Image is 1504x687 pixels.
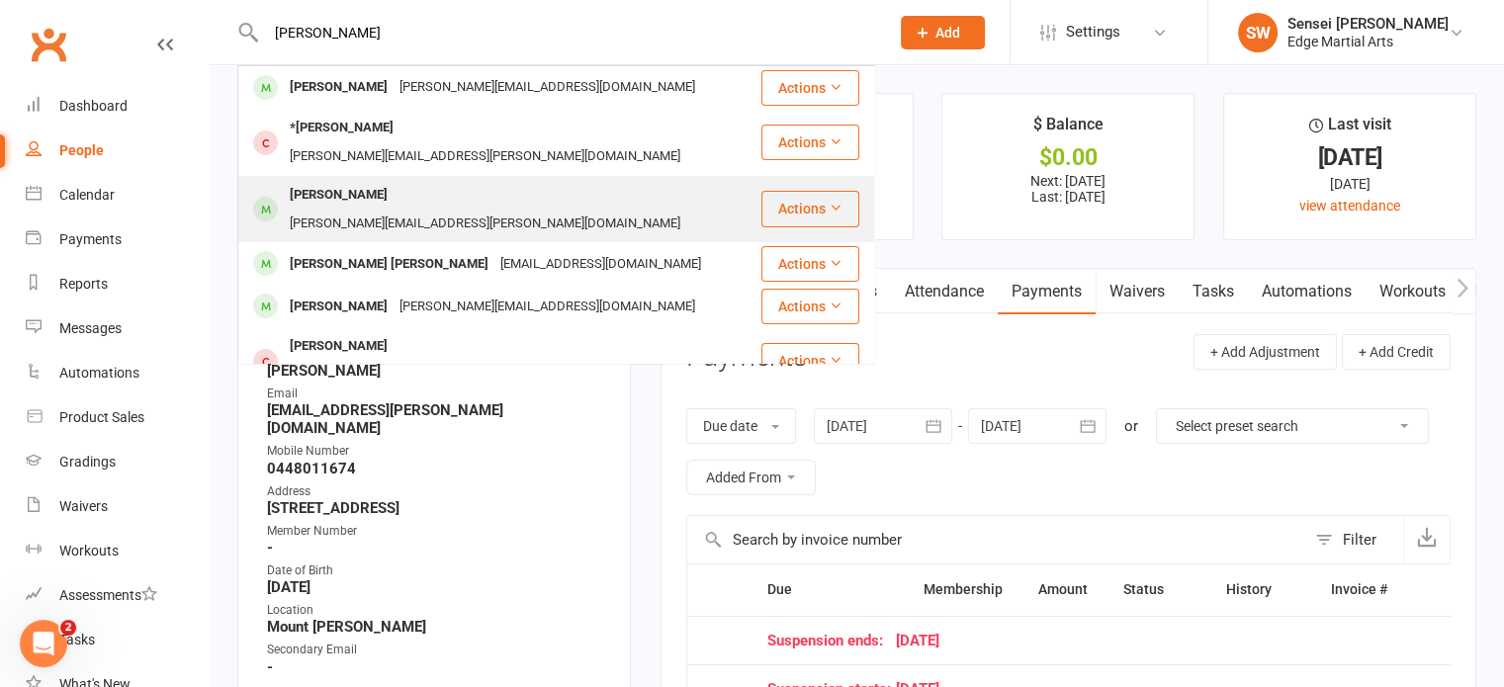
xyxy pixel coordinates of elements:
[1299,198,1400,214] a: view attendance
[1033,112,1104,147] div: $ Balance
[1066,10,1120,54] span: Settings
[59,142,104,158] div: People
[267,460,604,477] strong: 0448011674
[1342,334,1451,370] button: + Add Credit
[267,362,604,380] strong: [PERSON_NAME]
[1194,334,1337,370] button: + Add Adjustment
[1096,269,1179,314] a: Waivers
[267,401,604,437] strong: [EMAIL_ADDRESS][PERSON_NAME][DOMAIN_NAME]
[284,73,394,102] div: [PERSON_NAME]
[284,250,494,279] div: [PERSON_NAME] [PERSON_NAME]
[59,498,108,514] div: Waivers
[1309,112,1391,147] div: Last visit
[20,620,67,667] iframe: Intercom live chat
[267,539,604,557] strong: -
[960,147,1176,168] div: $0.00
[394,73,701,102] div: [PERSON_NAME][EMAIL_ADDRESS][DOMAIN_NAME]
[26,129,209,173] a: People
[59,98,128,114] div: Dashboard
[267,482,604,501] div: Address
[1238,13,1278,52] div: SW
[267,522,604,541] div: Member Number
[394,293,701,321] div: [PERSON_NAME][EMAIL_ADDRESS][DOMAIN_NAME]
[59,409,144,425] div: Product Sales
[267,578,604,596] strong: [DATE]
[935,25,960,41] span: Add
[59,187,115,203] div: Calendar
[1248,269,1366,314] a: Automations
[26,173,209,217] a: Calendar
[267,499,604,517] strong: [STREET_ADDRESS]
[686,460,816,495] button: Added From
[267,618,604,636] strong: Mount [PERSON_NAME]
[60,620,76,636] span: 2
[1020,564,1106,615] th: Amount
[906,564,1020,615] th: Membership
[59,276,108,292] div: Reports
[761,246,859,282] button: Actions
[1313,564,1405,615] th: Invoice #
[1242,173,1458,195] div: [DATE]
[284,293,394,321] div: [PERSON_NAME]
[1179,269,1248,314] a: Tasks
[59,543,119,558] div: Workouts
[260,19,875,46] input: Search...
[267,442,604,461] div: Mobile Number
[59,587,157,603] div: Assessments
[26,84,209,129] a: Dashboard
[59,320,122,336] div: Messages
[24,20,73,69] a: Clubworx
[267,561,604,580] div: Date of Birth
[686,342,807,373] h3: Payments
[1124,414,1138,438] div: or
[59,365,139,381] div: Automations
[686,408,796,444] button: Due date
[26,217,209,262] a: Payments
[767,633,896,649] span: Suspension ends:
[59,231,122,247] div: Payments
[761,289,859,324] button: Actions
[284,181,394,210] div: [PERSON_NAME]
[26,440,209,484] a: Gradings
[26,306,209,351] a: Messages
[1242,147,1458,168] div: [DATE]
[267,641,604,659] div: Secondary Email
[284,114,399,142] div: *[PERSON_NAME]
[59,632,95,647] div: Tasks
[761,343,859,379] button: Actions
[761,70,859,106] button: Actions
[960,173,1176,205] p: Next: [DATE] Last: [DATE]
[26,484,209,529] a: Waivers
[687,516,1305,563] input: Search by invoice number
[761,191,859,226] button: Actions
[284,332,394,361] div: [PERSON_NAME]
[767,633,1387,649] div: [DATE]
[267,658,604,676] strong: -
[998,269,1096,314] a: Payments
[267,385,604,403] div: Email
[284,361,686,389] div: [PERSON_NAME][EMAIL_ADDRESS][PERSON_NAME][DOMAIN_NAME]
[59,454,116,470] div: Gradings
[1287,33,1449,50] div: Edge Martial Arts
[1208,564,1313,615] th: History
[761,125,859,160] button: Actions
[750,564,906,615] th: Due
[891,269,998,314] a: Attendance
[267,601,604,620] div: Location
[1287,15,1449,33] div: Sensei [PERSON_NAME]
[494,250,707,279] div: [EMAIL_ADDRESS][DOMAIN_NAME]
[26,351,209,395] a: Automations
[1305,516,1403,563] button: Filter
[26,573,209,618] a: Assessments
[26,618,209,662] a: Tasks
[1366,269,1460,314] a: Workouts
[26,529,209,573] a: Workouts
[284,210,686,238] div: [PERSON_NAME][EMAIL_ADDRESS][PERSON_NAME][DOMAIN_NAME]
[284,142,686,171] div: [PERSON_NAME][EMAIL_ADDRESS][PERSON_NAME][DOMAIN_NAME]
[26,262,209,306] a: Reports
[1343,528,1376,552] div: Filter
[26,395,209,440] a: Product Sales
[1106,564,1208,615] th: Status
[901,16,985,49] button: Add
